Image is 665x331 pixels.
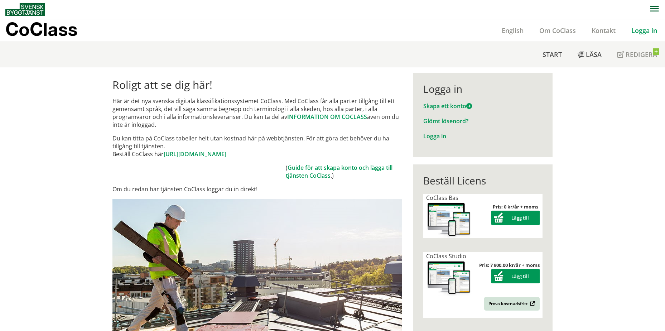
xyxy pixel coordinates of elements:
[112,97,402,129] p: Här är det nya svenska digitala klassifikationssystemet CoClass. Med CoClass får alla parter till...
[423,117,468,125] a: Glömt lösenord?
[584,26,623,35] a: Kontakt
[287,113,367,121] a: INFORMATION OM COCLASS
[484,297,540,311] a: Prova kostnadsfritt
[491,211,540,225] button: Lägg till
[570,42,609,67] a: Läsa
[423,174,543,187] div: Beställ Licens
[112,185,402,193] p: Om du redan har tjänsten CoClass loggar du in direkt!
[423,102,472,110] a: Skapa ett konto
[112,78,402,91] h1: Roligt att se dig här!
[426,202,472,238] img: coclass-license.jpg
[426,260,472,296] img: coclass-license.jpg
[423,132,446,140] a: Logga in
[286,164,392,179] a: Guide för att skapa konto och lägga till tjänsten CoClass
[623,26,665,35] a: Logga in
[112,134,402,158] p: Du kan titta på CoClass tabeller helt utan kostnad här på webbtjänsten. För att göra det behöver ...
[543,50,562,59] span: Start
[535,42,570,67] a: Start
[491,269,540,283] button: Lägg till
[529,301,535,306] img: Outbound.png
[586,50,602,59] span: Läsa
[426,194,458,202] span: CoClass Bas
[5,25,77,33] p: CoClass
[493,203,538,210] strong: Pris: 0 kr/år + moms
[494,26,531,35] a: English
[164,150,226,158] a: [URL][DOMAIN_NAME]
[491,273,540,279] a: Lägg till
[531,26,584,35] a: Om CoClass
[426,252,466,260] span: CoClass Studio
[491,215,540,221] a: Lägg till
[5,3,45,16] img: Svensk Byggtjänst
[423,83,543,95] div: Logga in
[286,164,402,179] td: ( .)
[5,19,93,42] a: CoClass
[479,262,540,268] strong: Pris: 7 900,00 kr/år + moms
